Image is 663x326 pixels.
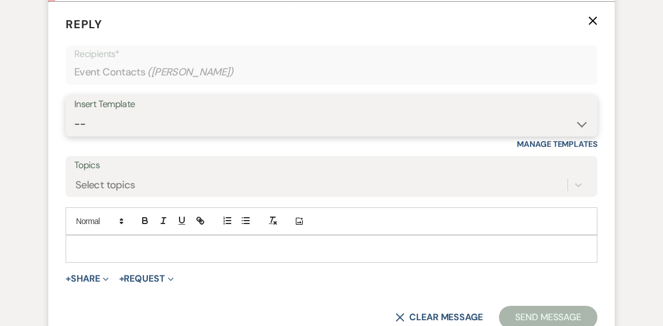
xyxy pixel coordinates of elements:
button: Request [119,274,174,283]
div: Select topics [75,177,135,193]
span: ( [PERSON_NAME] ) [147,65,234,80]
button: Share [66,274,109,283]
a: Manage Templates [517,139,597,149]
div: Event Contacts [74,61,589,84]
span: + [66,274,71,283]
span: Reply [66,17,102,32]
button: Clear message [395,313,483,322]
span: + [119,274,124,283]
div: Insert Template [74,96,589,113]
label: Topics [74,157,589,174]
p: Recipients* [74,47,589,62]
